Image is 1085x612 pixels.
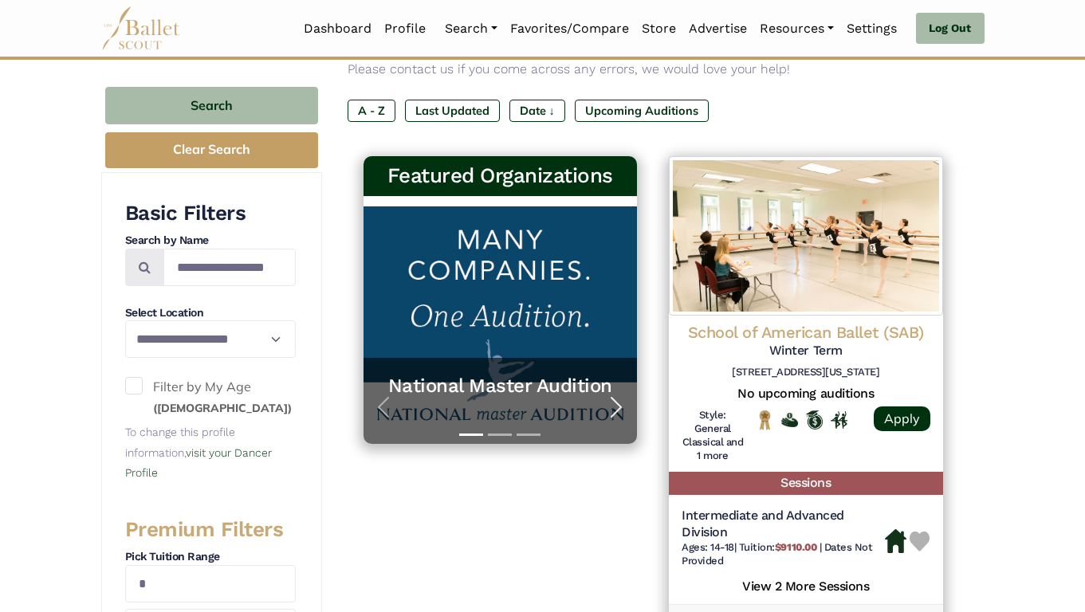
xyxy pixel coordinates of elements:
img: In Person [831,411,847,429]
span: Dates Not Provided [682,541,872,567]
img: Housing Available [885,529,906,553]
a: National Master Audition [379,374,622,398]
label: Filter by My Age [125,377,296,418]
h3: Premium Filters [125,516,296,543]
h6: | | [682,541,885,568]
a: Store [635,12,682,45]
p: Please contact us if you come across any errors, we would love your help! [348,59,959,80]
h4: Search by Name [125,233,296,249]
h3: Featured Organizations [376,163,625,190]
small: To change this profile information, [125,426,272,479]
h4: School of American Ballet (SAB) [682,322,930,343]
a: visit your Dancer Profile [125,446,272,480]
button: Slide 2 [488,426,512,444]
a: Dashboard [297,12,378,45]
button: Search [105,87,318,124]
a: Favorites/Compare [504,12,635,45]
h5: Sessions [669,472,943,495]
h6: [STREET_ADDRESS][US_STATE] [682,366,930,379]
span: Ages: 14-18 [682,541,734,553]
a: Advertise [682,12,753,45]
a: Settings [840,12,903,45]
img: Heart [910,532,930,551]
h5: Intermediate and Advanced Division [682,508,885,541]
button: Clear Search [105,132,318,168]
h6: Style: General Classical and 1 more [682,409,744,463]
span: Tuition: [739,541,820,553]
h3: Basic Filters [125,200,296,227]
a: Apply [874,406,930,431]
button: Slide 1 [459,426,483,444]
a: Log Out [916,13,984,45]
h5: View 2 More Sessions [682,575,930,595]
label: Date ↓ [509,100,565,122]
input: Search by names... [163,249,296,286]
a: Profile [378,12,432,45]
h4: Select Location [125,305,296,321]
img: Offers Financial Aid [781,413,798,428]
a: Resources [753,12,840,45]
button: Slide 3 [517,426,541,444]
b: $9110.00 [775,541,816,553]
a: Search [438,12,504,45]
img: National [757,410,773,430]
img: Logo [669,156,943,316]
h5: Winter Term [682,343,930,359]
label: Last Updated [405,100,500,122]
label: Upcoming Auditions [575,100,709,122]
h4: Pick Tuition Range [125,549,296,565]
img: Offers Scholarship [806,410,823,429]
h5: No upcoming auditions [682,386,930,402]
label: A - Z [348,100,395,122]
small: ([DEMOGRAPHIC_DATA]) [153,401,292,415]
